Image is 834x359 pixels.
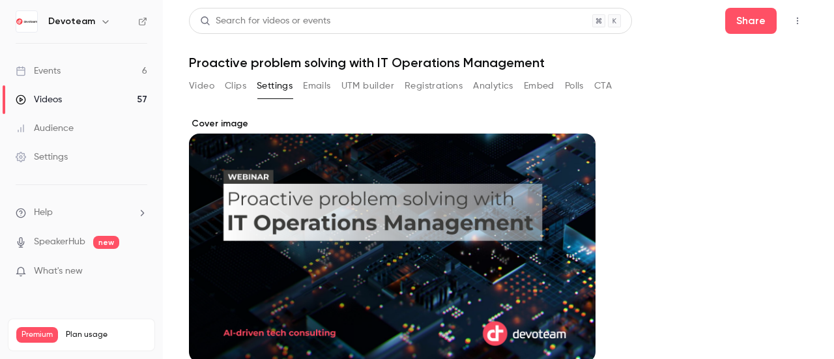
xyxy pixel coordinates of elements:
button: Polls [565,76,584,96]
a: SpeakerHub [34,235,85,249]
span: Premium [16,327,58,343]
span: What's new [34,265,83,278]
div: Audience [16,122,74,135]
button: Registrations [405,76,463,96]
button: Top Bar Actions [787,10,808,31]
span: new [93,236,119,249]
div: Videos [16,93,62,106]
h6: Devoteam [48,15,95,28]
h1: Proactive problem solving with IT Operations Management [189,55,808,70]
button: Analytics [473,76,513,96]
div: Search for videos or events [200,14,330,28]
span: Help [34,206,53,220]
button: Share [725,8,777,34]
button: Clips [225,76,246,96]
div: Settings [16,151,68,164]
label: Cover image [189,117,596,130]
span: Plan usage [66,330,147,340]
div: Events [16,65,61,78]
button: UTM builder [341,76,394,96]
button: Embed [524,76,554,96]
button: Emails [303,76,330,96]
li: help-dropdown-opener [16,206,147,220]
button: Video [189,76,214,96]
button: CTA [594,76,612,96]
img: Devoteam [16,11,37,32]
button: Settings [257,76,293,96]
iframe: Noticeable Trigger [132,266,147,278]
